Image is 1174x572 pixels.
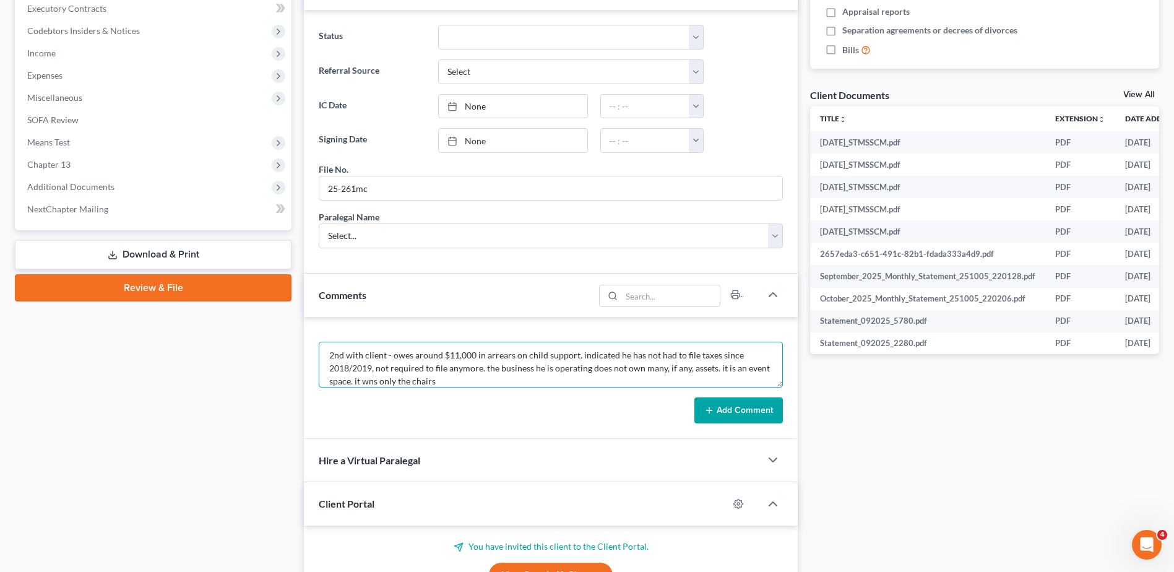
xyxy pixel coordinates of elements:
span: 4 [1157,530,1167,540]
span: NextChapter Mailing [27,204,108,214]
td: September_2025_Monthly_Statement_251005_220128.pdf [810,265,1045,287]
td: [DATE]_STMSSCM.pdf [810,176,1045,198]
a: None [439,95,587,118]
span: Codebtors Insiders & Notices [27,25,140,36]
span: Client Portal [319,498,374,509]
input: -- [319,176,782,200]
td: [DATE]_STMSSCM.pdf [810,220,1045,243]
span: Bills [842,44,859,56]
span: Chapter 13 [27,159,71,170]
a: Extensionunfold_more [1055,114,1105,123]
button: Add Comment [694,397,783,423]
span: Means Test [27,137,70,147]
i: unfold_more [1098,116,1105,123]
a: NextChapter Mailing [17,198,291,220]
div: File No. [319,163,348,176]
input: -- : -- [601,95,689,118]
td: PDF [1045,332,1115,355]
td: PDF [1045,198,1115,220]
td: [DATE]_STMSSCM.pdf [810,154,1045,176]
label: Signing Date [313,128,431,153]
div: Client Documents [810,89,889,102]
span: Hire a Virtual Paralegal [319,454,420,466]
td: Statement_092025_5780.pdf [810,310,1045,332]
a: View All [1123,90,1154,99]
iframe: Intercom live chat [1132,530,1162,560]
input: Search... [621,285,720,306]
td: PDF [1045,310,1115,332]
label: IC Date [313,94,431,119]
td: 2657eda3-c651-491c-82b1-fdada333a4d9.pdf [810,243,1045,265]
a: SOFA Review [17,109,291,131]
a: Review & File [15,274,291,301]
td: PDF [1045,288,1115,310]
p: You have invited this client to the Client Portal. [319,540,783,553]
td: PDF [1045,131,1115,154]
td: PDF [1045,176,1115,198]
a: Download & Print [15,240,291,269]
i: unfold_more [839,116,847,123]
input: -- : -- [601,129,689,152]
td: PDF [1045,220,1115,243]
span: Miscellaneous [27,92,82,103]
td: [DATE]_STMSSCM.pdf [810,131,1045,154]
span: Separation agreements or decrees of divorces [842,24,1017,37]
td: [DATE]_STMSSCM.pdf [810,198,1045,220]
td: PDF [1045,243,1115,265]
span: Appraisal reports [842,6,910,18]
span: Executory Contracts [27,3,106,14]
span: Comments [319,289,366,301]
label: Status [313,25,431,50]
div: Paralegal Name [319,210,379,223]
td: Statement_092025_2280.pdf [810,332,1045,355]
span: Additional Documents [27,181,114,192]
span: Income [27,48,56,58]
a: Titleunfold_more [820,114,847,123]
td: PDF [1045,265,1115,287]
a: None [439,129,587,152]
td: October_2025_Monthly_Statement_251005_220206.pdf [810,288,1045,310]
label: Referral Source [313,59,431,84]
span: Expenses [27,70,63,80]
td: PDF [1045,154,1115,176]
span: SOFA Review [27,115,79,125]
